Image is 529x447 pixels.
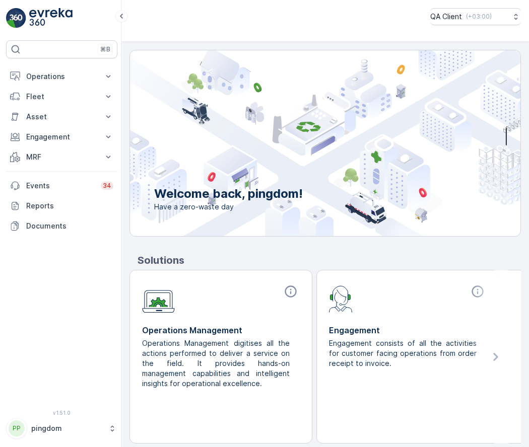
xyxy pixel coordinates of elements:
p: Welcome back, pingdom! [154,186,303,202]
p: MRF [26,152,97,162]
p: QA Client [430,12,462,22]
p: Events [26,181,95,191]
button: Asset [6,107,117,127]
p: Solutions [138,253,521,268]
button: Operations [6,66,117,87]
button: PPpingdom [6,418,117,439]
p: Documents [26,221,113,231]
p: Asset [26,112,97,122]
button: Engagement [6,127,117,147]
button: QA Client(+03:00) [430,8,521,25]
span: Have a zero-waste day [154,202,303,212]
img: logo [6,8,26,28]
p: Fleet [26,92,97,102]
p: 34 [103,182,111,190]
p: ⌘B [100,45,110,53]
a: Events34 [6,176,117,196]
img: city illustration [85,50,520,236]
div: PP [9,420,25,436]
img: logo_light-DOdMpM7g.png [29,8,73,28]
p: Engagement consists of all the activities for customer facing operations from order receipt to in... [329,338,479,368]
button: MRF [6,147,117,167]
span: v 1.51.0 [6,410,117,416]
img: module-icon [329,284,353,313]
p: Operations [26,71,97,82]
a: Reports [6,196,117,216]
a: Documents [6,216,117,236]
button: Fleet [6,87,117,107]
p: ( +03:00 ) [466,13,492,21]
img: module-icon [142,284,175,313]
p: Engagement [26,132,97,142]
p: Operations Management [142,324,300,336]
p: Engagement [329,324,487,336]
p: pingdom [31,423,103,433]
p: Reports [26,201,113,211]
p: Operations Management digitises all the actions performed to deliver a service on the field. It p... [142,338,292,389]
